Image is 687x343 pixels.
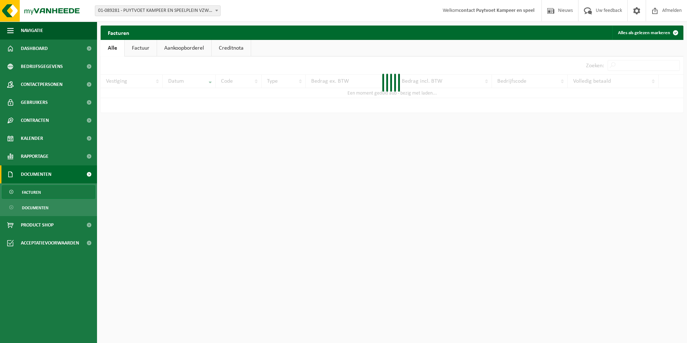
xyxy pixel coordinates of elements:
[212,40,251,56] a: Creditnota
[21,58,63,76] span: Bedrijfsgegevens
[22,186,41,199] span: Facturen
[21,22,43,40] span: Navigatie
[21,76,63,93] span: Contactpersonen
[21,165,51,183] span: Documenten
[21,129,43,147] span: Kalender
[95,5,221,16] span: 01-089281 - PUYTVOET KAMPEER EN SPEELPLEIN VZW - SINT-NIKLAAS
[21,93,48,111] span: Gebruikers
[21,216,54,234] span: Product Shop
[101,40,124,56] a: Alle
[95,6,220,16] span: 01-089281 - PUYTVOET KAMPEER EN SPEELPLEIN VZW - SINT-NIKLAAS
[21,111,49,129] span: Contracten
[101,26,137,40] h2: Facturen
[125,40,157,56] a: Factuur
[2,201,95,214] a: Documenten
[21,147,49,165] span: Rapportage
[21,234,79,252] span: Acceptatievoorwaarden
[2,185,95,199] a: Facturen
[459,8,534,13] strong: contact Puytvoet Kampeer en speel
[157,40,211,56] a: Aankoopborderel
[21,40,48,58] span: Dashboard
[22,201,49,215] span: Documenten
[612,26,683,40] button: Alles als gelezen markeren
